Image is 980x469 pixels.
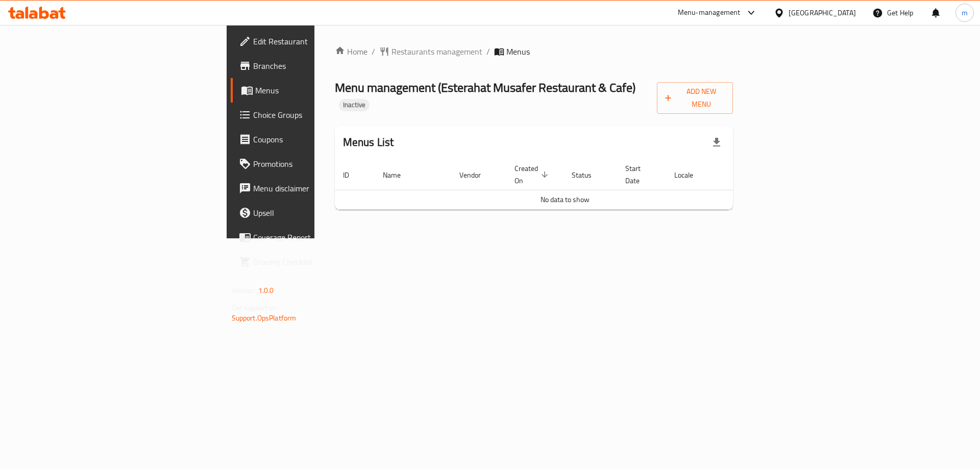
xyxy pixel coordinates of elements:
span: Add New Menu [665,85,725,111]
a: Branches [231,54,390,78]
span: Name [383,169,414,181]
span: Menus [255,84,382,96]
a: Support.OpsPlatform [232,311,297,325]
span: Locale [674,169,706,181]
div: [GEOGRAPHIC_DATA] [789,7,856,18]
span: Promotions [253,158,382,170]
span: Menus [506,45,530,58]
a: Grocery Checklist [231,250,390,274]
a: Choice Groups [231,103,390,127]
span: 1.0.0 [258,284,274,297]
h2: Menus List [343,135,394,150]
div: Export file [704,130,729,155]
a: Menu disclaimer [231,176,390,201]
button: Add New Menu [657,82,733,114]
span: Upsell [253,207,382,219]
table: enhanced table [335,159,795,210]
nav: breadcrumb [335,45,733,58]
a: Coverage Report [231,225,390,250]
a: Edit Restaurant [231,29,390,54]
a: Upsell [231,201,390,225]
th: Actions [719,159,795,190]
span: ID [343,169,362,181]
a: Menus [231,78,390,103]
a: Restaurants management [379,45,482,58]
span: Coverage Report [253,231,382,243]
span: Version: [232,284,257,297]
span: Status [572,169,605,181]
a: Promotions [231,152,390,176]
span: Coupons [253,133,382,145]
span: Restaurants management [391,45,482,58]
a: Coupons [231,127,390,152]
span: Get support on: [232,301,279,314]
span: Edit Restaurant [253,35,382,47]
li: / [486,45,490,58]
div: Menu-management [678,7,741,19]
span: Vendor [459,169,494,181]
span: Grocery Checklist [253,256,382,268]
span: Start Date [625,162,654,187]
span: Menu management ( Esterahat Musafer Restaurant & Cafe ) [335,76,635,99]
span: Branches [253,60,382,72]
span: Menu disclaimer [253,182,382,194]
span: Choice Groups [253,109,382,121]
span: No data to show [541,193,590,206]
span: Created On [514,162,551,187]
span: m [962,7,968,18]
